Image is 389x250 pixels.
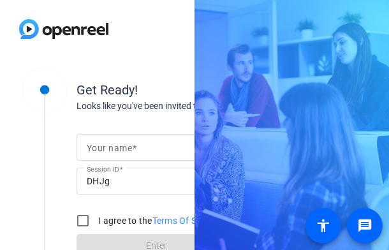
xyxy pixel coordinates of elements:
div: Looks like you've been invited to join [77,99,332,113]
mat-icon: accessibility [316,218,331,233]
label: I agree to the [96,214,221,227]
a: Terms Of Service [152,216,221,226]
mat-icon: message [357,218,372,233]
mat-label: Session ID [87,165,119,173]
div: Get Ready! [77,80,332,99]
mat-label: Your name [87,143,132,153]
